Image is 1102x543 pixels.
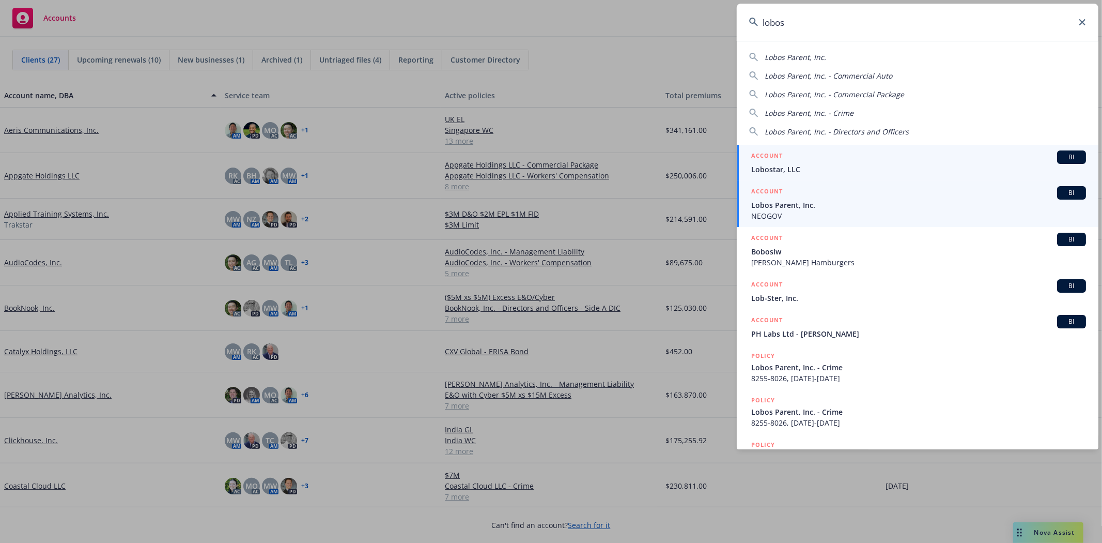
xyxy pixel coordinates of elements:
h5: ACCOUNT [751,186,783,199]
span: Lobos Parent, Inc. - Commercial Package [765,89,904,99]
span: Lobos Parent, Inc. - Crime [751,406,1086,417]
h5: ACCOUNT [751,279,783,292]
span: Lobos Parent, Inc. [751,200,1086,210]
h5: ACCOUNT [751,150,783,163]
span: PH Labs Ltd - [PERSON_NAME] [751,328,1086,339]
span: Boboslw [751,246,1086,257]
a: ACCOUNTBIBoboslw[PERSON_NAME] Hamburgers [737,227,1098,274]
span: Lobos Parent, Inc. - Commercial Auto [765,71,892,81]
span: Lob-Ster, Inc. [751,293,1086,304]
h5: ACCOUNT [751,233,783,245]
a: ACCOUNTBIPH Labs Ltd - [PERSON_NAME] [737,309,1098,345]
span: BI [1061,235,1082,244]
span: BI [1061,188,1082,198]
h5: POLICY [751,395,775,405]
span: BI [1061,281,1082,291]
span: 8255-8026, [DATE]-[DATE] [751,373,1086,384]
input: Search... [737,4,1098,41]
span: Lobos Parent, Inc. - Crime [751,362,1086,373]
span: Lobos Parent, Inc. - Crime [765,108,853,118]
h5: ACCOUNT [751,315,783,327]
a: ACCOUNTBILobostar, LLC [737,145,1098,180]
span: Lobostar, LLC [751,164,1086,175]
a: POLICYLobos Parent, Inc. - Crime8255-8026, [DATE]-[DATE] [737,389,1098,434]
h5: POLICY [751,440,775,450]
a: POLICYLobos Parent, Inc. - Crime8255-8026, [DATE]-[DATE] [737,345,1098,389]
a: POLICY [737,434,1098,478]
a: ACCOUNTBILobos Parent, Inc.NEOGOV [737,180,1098,227]
span: BI [1061,317,1082,326]
span: Lobos Parent, Inc. - Directors and Officers [765,127,909,137]
span: BI [1061,153,1082,162]
span: NEOGOV [751,210,1086,221]
a: ACCOUNTBILob-Ster, Inc. [737,274,1098,309]
span: 8255-8026, [DATE]-[DATE] [751,417,1086,428]
h5: POLICY [751,351,775,361]
span: [PERSON_NAME] Hamburgers [751,257,1086,268]
span: Lobos Parent, Inc. [765,52,826,62]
